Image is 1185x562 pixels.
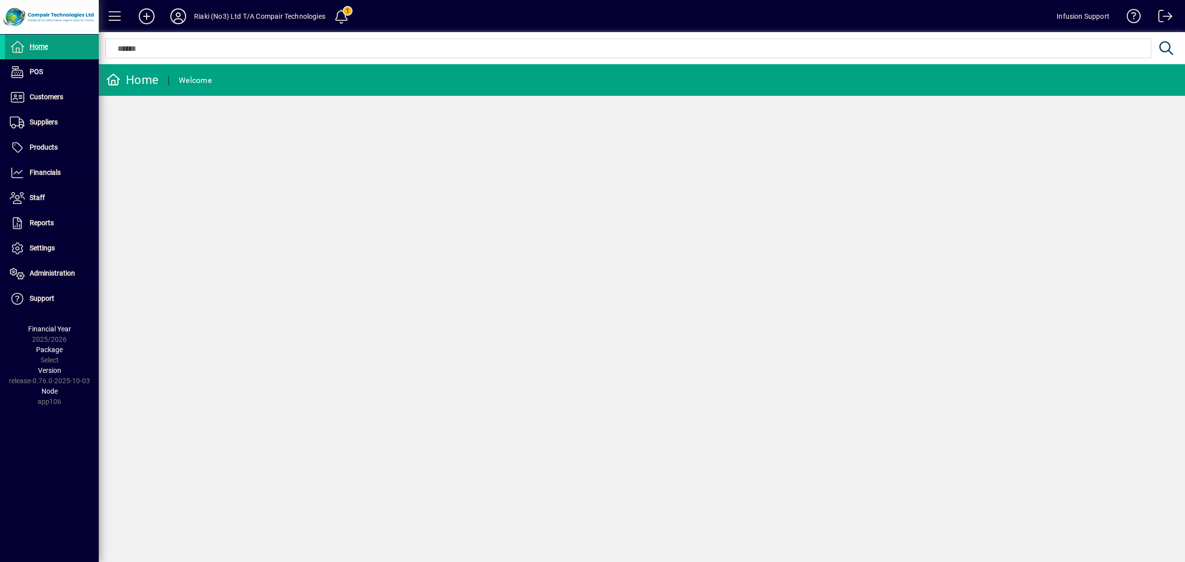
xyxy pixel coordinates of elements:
[5,261,99,286] a: Administration
[30,219,54,227] span: Reports
[30,244,55,252] span: Settings
[30,42,48,50] span: Home
[5,186,99,210] a: Staff
[30,194,45,201] span: Staff
[30,68,43,76] span: POS
[38,366,61,374] span: Version
[1119,2,1141,34] a: Knowledge Base
[106,72,158,88] div: Home
[36,346,63,354] span: Package
[5,161,99,185] a: Financials
[30,118,58,126] span: Suppliers
[1151,2,1173,34] a: Logout
[162,7,194,25] button: Profile
[131,7,162,25] button: Add
[41,387,58,395] span: Node
[5,211,99,236] a: Reports
[5,286,99,311] a: Support
[30,269,75,277] span: Administration
[30,168,61,176] span: Financials
[30,143,58,151] span: Products
[1057,8,1109,24] div: Infusion Support
[5,135,99,160] a: Products
[30,294,54,302] span: Support
[30,93,63,101] span: Customers
[179,73,212,88] div: Welcome
[5,236,99,261] a: Settings
[5,60,99,84] a: POS
[5,85,99,110] a: Customers
[28,325,71,333] span: Financial Year
[5,110,99,135] a: Suppliers
[194,8,325,24] div: Riaki (No3) Ltd T/A Compair Technologies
